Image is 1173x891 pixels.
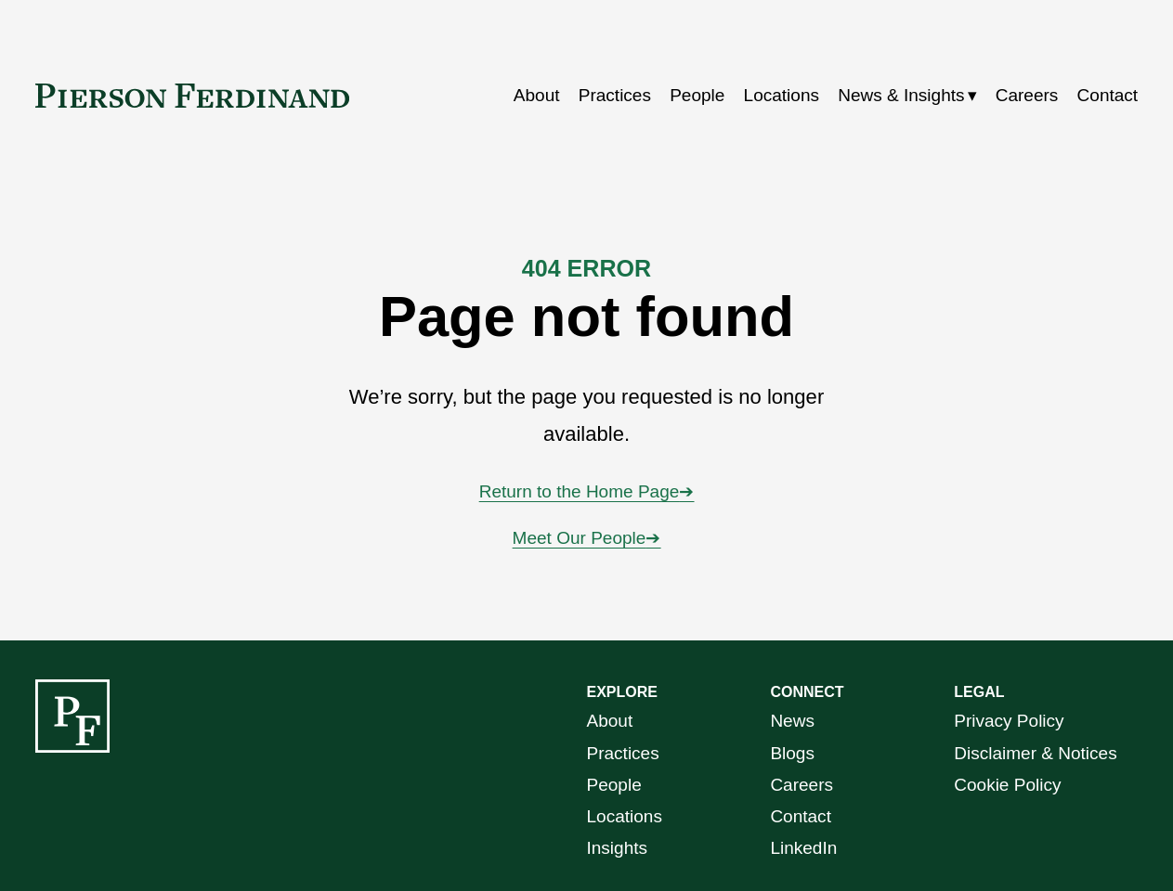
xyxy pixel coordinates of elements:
[522,255,651,281] strong: 404 ERROR
[587,705,633,737] a: About
[954,705,1063,737] a: Privacy Policy
[770,684,843,700] strong: CONNECT
[311,379,863,452] p: We’re sorry, but the page you requested is no longer available.
[587,738,659,769] a: Practices
[744,78,819,113] a: Locations
[587,684,658,700] strong: EXPLORE
[838,80,964,111] span: News & Insights
[219,284,955,349] h1: Page not found
[954,769,1061,801] a: Cookie Policy
[770,705,815,737] a: News
[996,78,1059,113] a: Careers
[670,78,724,113] a: People
[954,738,1116,769] a: Disclaimer & Notices
[513,528,661,548] a: Meet Our People➔
[479,482,695,501] a: Return to the Home Page➔
[679,482,694,501] span: ➔
[579,78,651,113] a: Practices
[1077,78,1139,113] a: Contact
[770,769,833,801] a: Careers
[770,738,815,769] a: Blogs
[645,528,660,548] span: ➔
[514,78,560,113] a: About
[587,769,642,801] a: People
[770,801,831,833] a: Contact
[770,833,837,864] a: LinkedIn
[838,78,976,113] a: folder dropdown
[587,801,662,833] a: Locations
[954,684,1004,700] strong: LEGAL
[587,833,648,864] a: Insights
